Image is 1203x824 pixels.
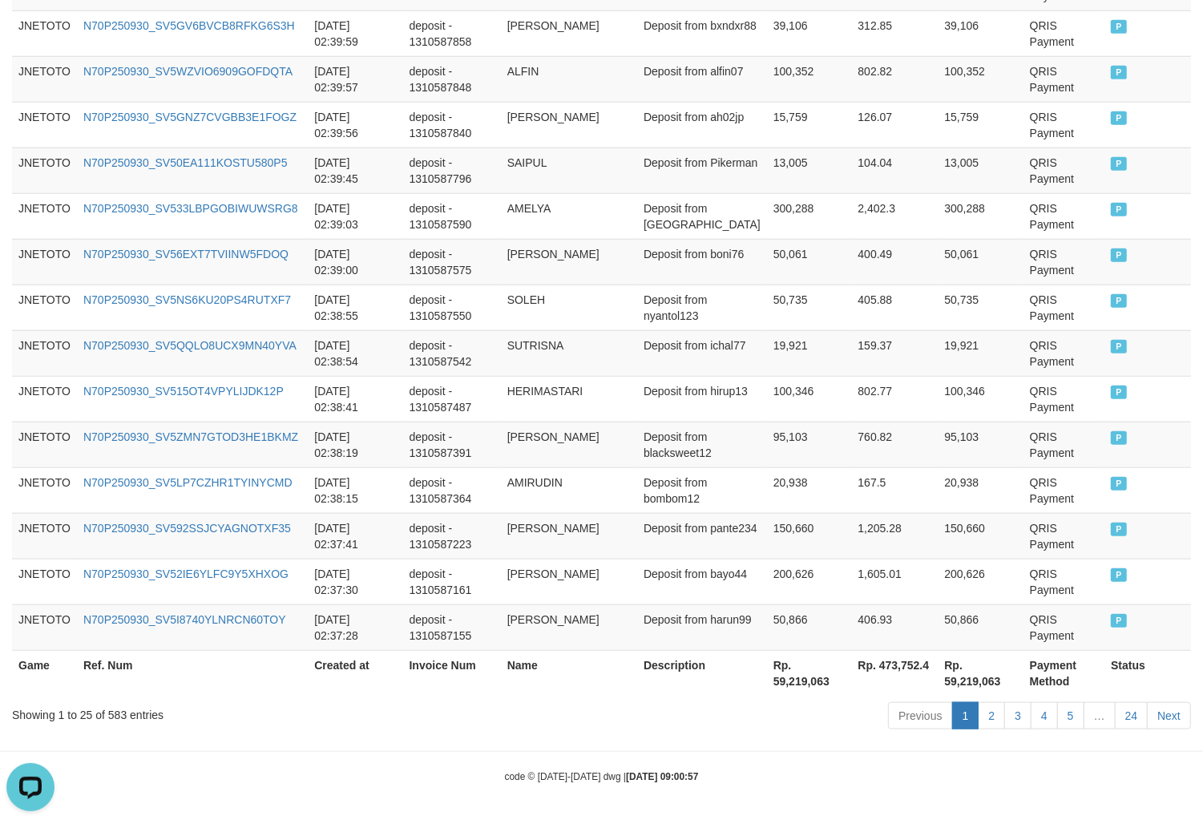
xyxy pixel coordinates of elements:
td: JNETOTO [12,10,77,56]
td: 100,346 [938,376,1023,422]
td: QRIS Payment [1023,376,1104,422]
td: 50,061 [767,239,852,285]
td: 50,866 [938,604,1023,650]
td: JNETOTO [12,102,77,147]
td: QRIS Payment [1023,604,1104,650]
span: PAID [1111,431,1127,445]
td: 39,106 [938,10,1023,56]
td: deposit - 1310587161 [403,559,501,604]
td: 312.85 [851,10,938,56]
td: QRIS Payment [1023,467,1104,513]
th: Invoice Num [403,650,501,696]
span: PAID [1111,203,1127,216]
td: 300,288 [938,193,1023,239]
td: [PERSON_NAME] [501,604,637,650]
td: 159.37 [851,330,938,376]
td: Deposit from alfin07 [637,56,767,102]
td: QRIS Payment [1023,330,1104,376]
td: JNETOTO [12,147,77,193]
a: Previous [888,702,952,729]
td: [DATE] 02:38:19 [308,422,402,467]
td: [DATE] 02:37:30 [308,559,402,604]
td: Deposit from bxndxr88 [637,10,767,56]
td: deposit - 1310587858 [403,10,501,56]
th: Game [12,650,77,696]
td: deposit - 1310587590 [403,193,501,239]
td: deposit - 1310587223 [403,513,501,559]
td: 13,005 [938,147,1023,193]
td: 100,352 [767,56,852,102]
th: Rp. 59,219,063 [767,650,852,696]
td: JNETOTO [12,559,77,604]
td: Deposit from nyantol123 [637,285,767,330]
td: 20,938 [938,467,1023,513]
td: AMELYA [501,193,637,239]
td: deposit - 1310587550 [403,285,501,330]
a: N70P250930_SV533LBPGOBIWUWSRG8 [83,202,298,215]
td: 19,921 [767,330,852,376]
td: 1,205.28 [851,513,938,559]
td: ALFIN [501,56,637,102]
td: 2,402.3 [851,193,938,239]
a: 24 [1115,702,1149,729]
td: [DATE] 02:37:28 [308,604,402,650]
a: N70P250930_SV50EA111KOSTU580P5 [83,156,288,169]
a: 2 [978,702,1005,729]
td: 39,106 [767,10,852,56]
td: 95,103 [767,422,852,467]
td: SUTRISNA [501,330,637,376]
td: 300,288 [767,193,852,239]
a: N70P250930_SV5ZMN7GTOD3HE1BKMZ [83,430,298,443]
td: QRIS Payment [1023,239,1104,285]
td: 802.77 [851,376,938,422]
td: deposit - 1310587391 [403,422,501,467]
td: Deposit from Pikerman [637,147,767,193]
td: [DATE] 02:38:15 [308,467,402,513]
td: [PERSON_NAME] [501,513,637,559]
a: Next [1147,702,1191,729]
span: PAID [1111,294,1127,308]
td: [PERSON_NAME] [501,559,637,604]
td: Deposit from bombom12 [637,467,767,513]
a: N70P250930_SV5WZVIO6909GOFDQTA [83,65,293,78]
td: [PERSON_NAME] [501,239,637,285]
td: 50,061 [938,239,1023,285]
td: 405.88 [851,285,938,330]
td: 15,759 [938,102,1023,147]
span: PAID [1111,386,1127,399]
td: [PERSON_NAME] [501,422,637,467]
td: Deposit from blacksweet12 [637,422,767,467]
td: 1,605.01 [851,559,938,604]
th: Rp. 59,219,063 [938,650,1023,696]
a: N70P250930_SV5LP7CZHR1TYINYCMD [83,476,293,489]
td: QRIS Payment [1023,10,1104,56]
a: N70P250930_SV56EXT7TVIINW5FDOQ [83,248,289,261]
td: JNETOTO [12,467,77,513]
td: 50,866 [767,604,852,650]
td: JNETOTO [12,193,77,239]
span: PAID [1111,157,1127,171]
td: 19,921 [938,330,1023,376]
td: 104.04 [851,147,938,193]
td: [DATE] 02:38:54 [308,330,402,376]
td: JNETOTO [12,376,77,422]
td: Deposit from ah02jp [637,102,767,147]
a: N70P250930_SV5NS6KU20PS4RUTXF7 [83,293,291,306]
td: 150,660 [767,513,852,559]
td: QRIS Payment [1023,193,1104,239]
th: Created at [308,650,402,696]
td: deposit - 1310587487 [403,376,501,422]
td: Deposit from hirup13 [637,376,767,422]
th: Ref. Num [77,650,308,696]
td: deposit - 1310587848 [403,56,501,102]
td: 100,346 [767,376,852,422]
td: [DATE] 02:39:45 [308,147,402,193]
a: N70P250930_SV515OT4VPYLIJDK12P [83,385,284,398]
a: 3 [1004,702,1031,729]
td: JNETOTO [12,422,77,467]
span: PAID [1111,477,1127,491]
td: JNETOTO [12,513,77,559]
span: PAID [1111,614,1127,628]
a: 5 [1057,702,1084,729]
td: 15,759 [767,102,852,147]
